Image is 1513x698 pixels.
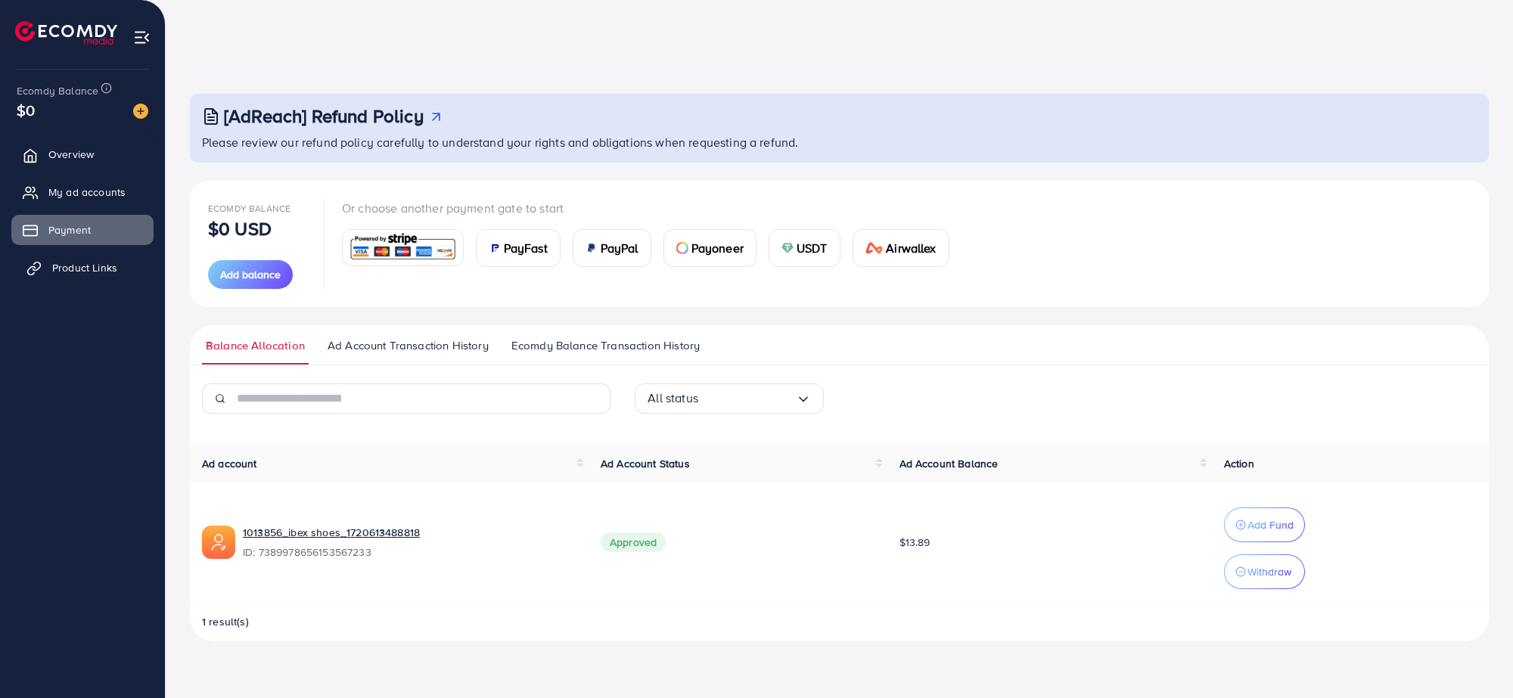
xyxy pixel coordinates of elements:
a: Overview [11,139,154,169]
img: card [586,242,598,254]
span: Payoneer [691,239,744,257]
span: $0 [17,99,35,121]
span: PayFast [504,239,548,257]
p: Add Fund [1247,516,1294,534]
img: card [676,242,688,254]
h3: [AdReach] Refund Policy [224,105,424,127]
span: 1 result(s) [202,614,249,629]
img: card [489,242,501,254]
span: PayPal [601,239,638,257]
span: Balance Allocation [206,337,305,354]
span: Action [1224,456,1254,471]
span: Ad Account Balance [899,456,999,471]
img: image [133,104,148,119]
a: cardPayoneer [663,229,756,267]
span: Add balance [220,267,281,282]
span: USDT [797,239,828,257]
img: ic-ads-acc.e4c84228.svg [202,526,235,559]
a: My ad accounts [11,177,154,207]
p: Or choose another payment gate to start [342,199,962,217]
span: Ecomdy Balance Transaction History [511,337,700,354]
img: menu [133,29,151,46]
span: Ecomdy Balance [17,83,98,98]
span: ID: 7389978656153567233 [243,544,576,560]
img: card [865,242,884,254]
button: Add balance [208,260,293,289]
img: card [781,242,794,254]
div: Search for option [635,383,824,414]
div: <span class='underline'>1013856_ibex shoes_1720613488818</span></br>7389978656153567233 [243,525,576,560]
span: Approved [601,532,666,552]
span: Ad Account Status [601,456,690,471]
span: $13.89 [899,535,930,550]
span: Ad account [202,456,257,471]
span: Ad Account Transaction History [328,337,489,354]
a: cardPayFast [476,229,561,267]
img: card [347,231,458,264]
a: cardAirwallex [853,229,949,267]
span: Payment [48,222,91,237]
a: Payment [11,215,154,245]
a: cardPayPal [573,229,651,267]
input: Search for option [698,386,796,410]
a: cardUSDT [769,229,840,267]
img: logo [15,21,117,45]
span: Airwallex [886,239,936,257]
button: Add Fund [1224,507,1305,542]
a: 1013856_ibex shoes_1720613488818 [243,525,420,540]
span: Overview [48,147,94,162]
span: My ad accounts [48,185,126,200]
span: Ecomdy Balance [208,202,290,215]
p: $0 USD [208,219,272,237]
p: Please review our refund policy carefully to understand your rights and obligations when requesti... [202,133,1480,151]
button: Withdraw [1224,554,1305,589]
span: All status [648,386,698,410]
p: Withdraw [1247,563,1291,581]
span: Product Links [52,260,117,275]
a: Product Links [11,253,154,283]
a: card [342,229,464,266]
